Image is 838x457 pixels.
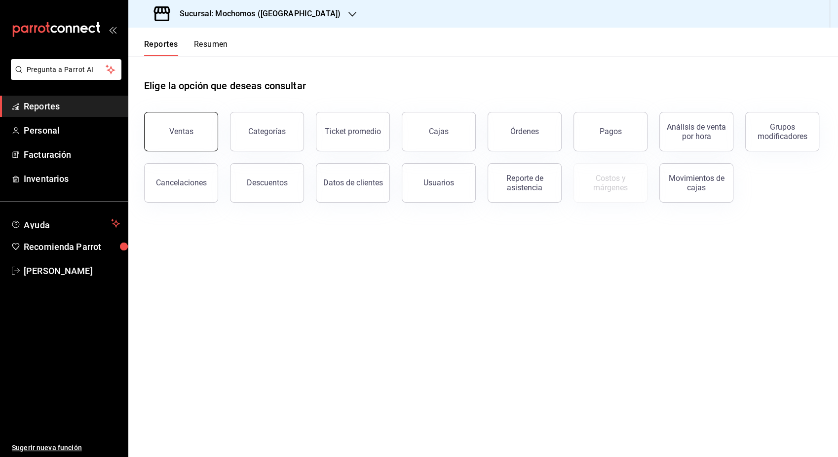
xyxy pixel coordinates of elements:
button: Descuentos [230,163,304,203]
button: Pregunta a Parrot AI [11,59,121,80]
span: Recomienda Parrot [24,240,120,253]
button: Contrata inventarios para ver este reporte [573,163,648,203]
div: Análisis de venta por hora [666,122,727,141]
h1: Elige la opción que deseas consultar [144,78,306,93]
div: Descuentos [247,178,288,187]
span: Inventarios [24,172,120,185]
div: Órdenes [510,127,539,136]
div: Reporte de asistencia [494,174,555,192]
a: Pregunta a Parrot AI [7,71,121,82]
button: Grupos modificadores [745,112,819,151]
div: Cajas [429,127,449,136]
button: Ticket promedio [316,112,390,151]
div: Grupos modificadores [752,122,813,141]
button: Ventas [144,112,218,151]
span: [PERSON_NAME] [24,264,120,278]
div: Costos y márgenes [580,174,641,192]
div: Datos de clientes [323,178,383,187]
button: Usuarios [402,163,476,203]
button: Resumen [194,39,228,56]
span: Sugerir nueva función [12,443,120,453]
button: Cajas [402,112,476,151]
div: Ticket promedio [325,127,381,136]
span: Pregunta a Parrot AI [27,65,106,75]
button: Categorías [230,112,304,151]
span: Reportes [24,100,120,113]
button: Datos de clientes [316,163,390,203]
div: Categorías [248,127,286,136]
div: Pagos [600,127,622,136]
button: Movimientos de cajas [659,163,733,203]
span: Facturación [24,148,120,161]
div: Usuarios [423,178,454,187]
button: Pagos [573,112,648,151]
button: open_drawer_menu [109,26,116,34]
div: Ventas [169,127,193,136]
button: Análisis de venta por hora [659,112,733,151]
div: navigation tabs [144,39,228,56]
span: Ayuda [24,217,107,229]
button: Reporte de asistencia [488,163,562,203]
button: Cancelaciones [144,163,218,203]
h3: Sucursal: Mochomos ([GEOGRAPHIC_DATA]) [172,8,341,20]
button: Órdenes [488,112,562,151]
button: Reportes [144,39,178,56]
div: Movimientos de cajas [666,174,727,192]
div: Cancelaciones [156,178,207,187]
span: Personal [24,124,120,137]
